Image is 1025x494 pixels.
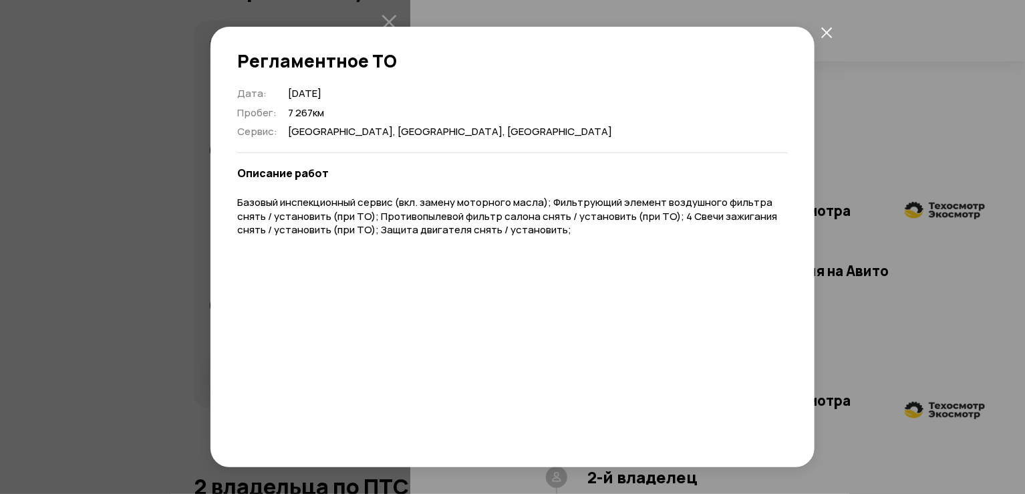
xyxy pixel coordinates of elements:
[237,51,788,71] h2: Регламентное ТО
[815,20,839,44] button: закрыть
[288,87,612,101] span: [DATE]
[288,125,612,139] span: [GEOGRAPHIC_DATA], [GEOGRAPHIC_DATA], [GEOGRAPHIC_DATA]
[237,124,277,138] span: Сервис :
[237,106,277,120] span: Пробег :
[288,106,612,120] span: 7 267 км
[237,166,788,180] h5: Описание работ
[237,196,788,237] p: Базовый инспекционный сервис (вкл. замену моторного масла); Фильтрующий элемент воздушного фильтр...
[237,86,267,100] span: Дата :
